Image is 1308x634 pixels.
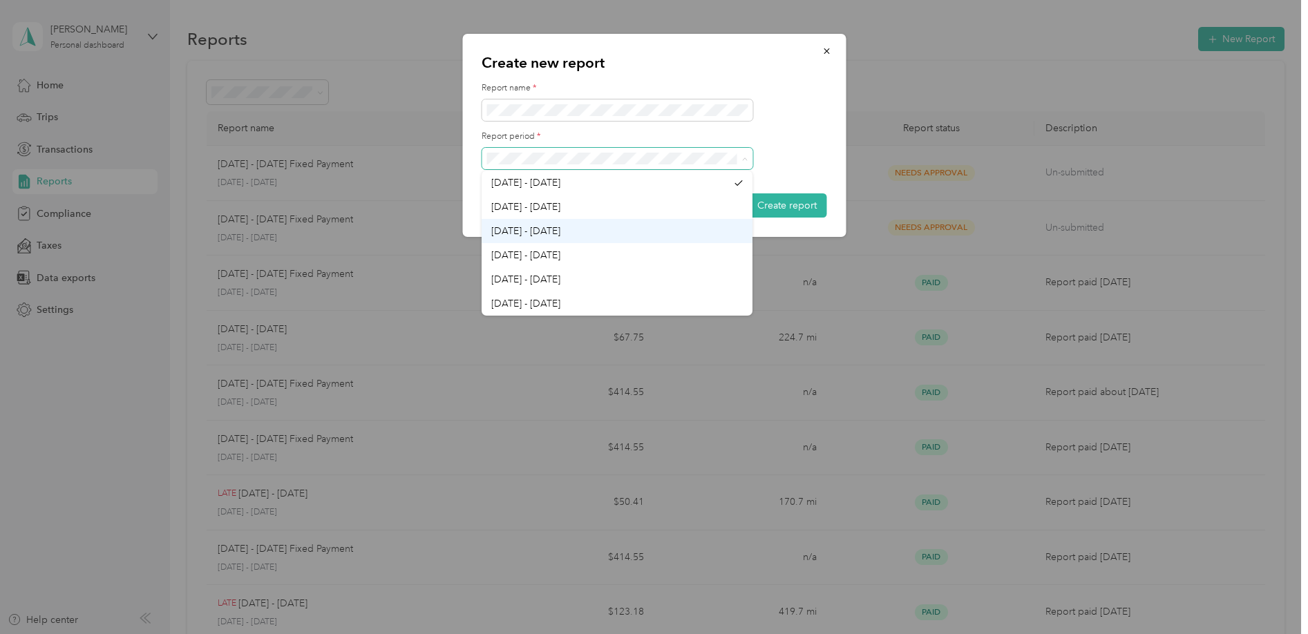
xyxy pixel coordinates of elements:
span: [DATE] - [DATE] [491,298,560,309]
span: [DATE] - [DATE] [491,273,560,285]
p: Create new report [482,53,826,73]
span: [DATE] - [DATE] [491,249,560,261]
span: [DATE] - [DATE] [491,177,560,189]
span: [DATE] - [DATE] [491,201,560,213]
span: [DATE] - [DATE] [491,225,560,237]
label: Report name [482,82,826,95]
button: Create report [748,193,826,218]
label: Report period [482,131,826,143]
iframe: Everlance-gr Chat Button Frame [1231,557,1308,634]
